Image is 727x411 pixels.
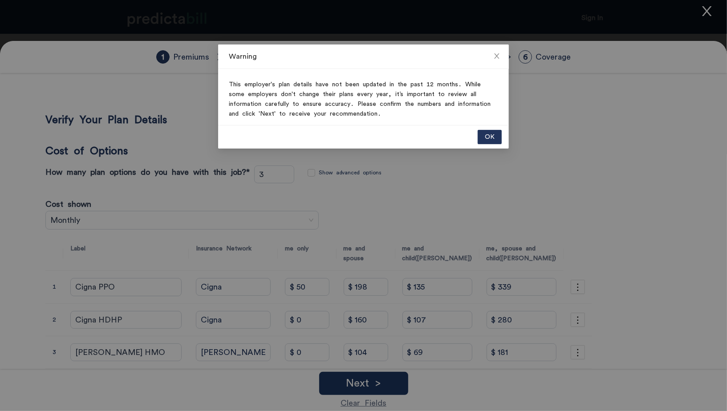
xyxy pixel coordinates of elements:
[229,80,498,119] p: This employer's plan details have not been updated in the past 12 months. While some employers do...
[478,130,502,144] button: OK
[229,52,498,61] div: Warning
[485,132,495,142] span: OK
[493,52,500,60] span: close
[485,44,509,68] button: Close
